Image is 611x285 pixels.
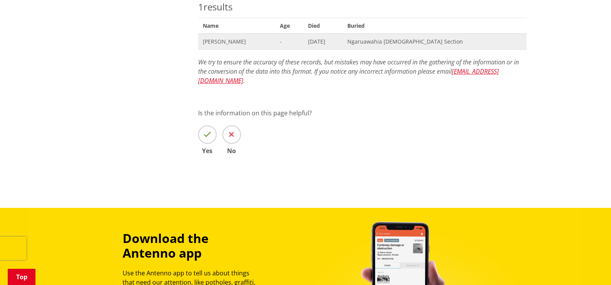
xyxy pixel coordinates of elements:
span: No [222,148,241,154]
a: [PERSON_NAME] - [DATE] Ngaruawahia [DEMOGRAPHIC_DATA] Section [198,34,527,49]
span: - [280,38,299,46]
span: 1 [198,0,204,13]
span: Age [275,18,304,34]
span: Died [303,18,343,34]
span: [DATE] [308,38,338,46]
span: [PERSON_NAME] [203,38,271,46]
span: Yes [198,148,217,154]
a: [EMAIL_ADDRESS][DOMAIN_NAME] [198,67,499,85]
span: Buried [343,18,527,34]
span: Ngaruawahia [DEMOGRAPHIC_DATA] Section [347,38,522,46]
h3: Download the Antenno app [123,231,262,261]
p: Is the information on this page helpful? [198,108,527,118]
em: We try to ensure the accuracy of these records, but mistakes may have occurred in the gathering o... [198,58,519,85]
a: Top [8,269,35,285]
span: Name [198,18,275,34]
iframe: Messenger Launcher [576,253,603,280]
